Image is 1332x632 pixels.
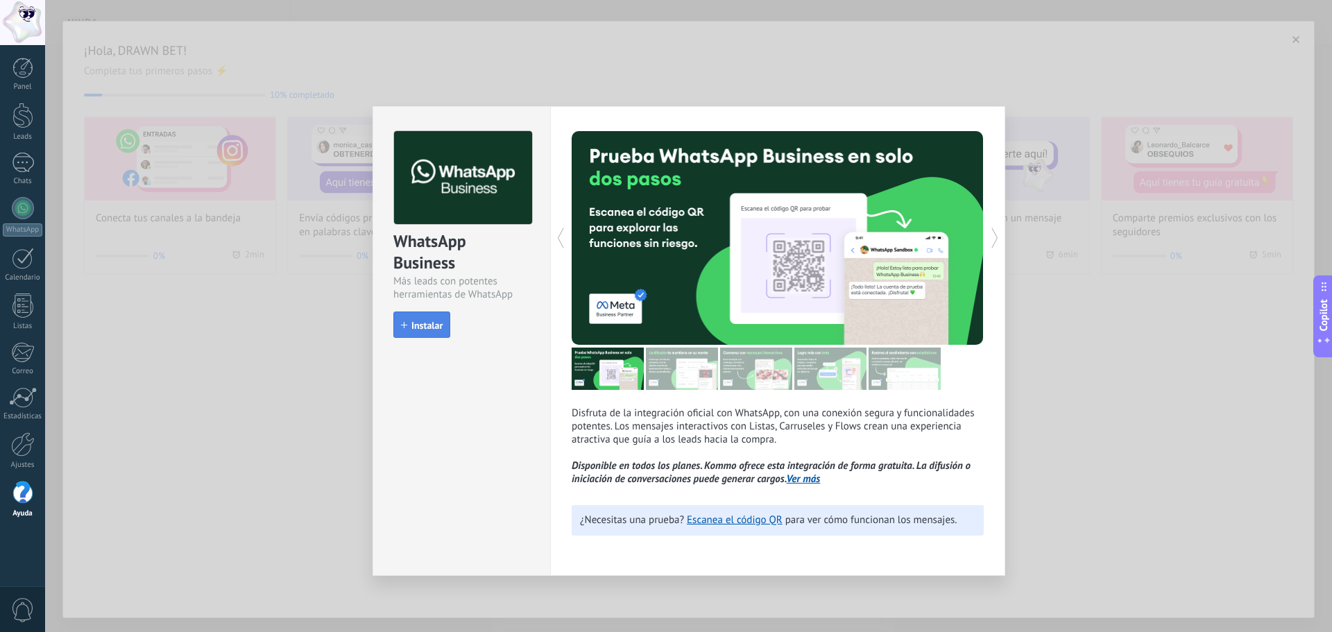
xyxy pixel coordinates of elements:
[794,348,866,390] img: tour_image_62c9952fc9cf984da8d1d2aa2c453724.png
[869,348,941,390] img: tour_image_cc377002d0016b7ebaeb4dbe65cb2175.png
[572,459,971,486] i: Disponible en todos los planes. Kommo ofrece esta integración de forma gratuita. La difusión o in...
[785,513,957,527] span: para ver cómo funcionan los mensajes.
[720,348,792,390] img: tour_image_1009fe39f4f058b759f0df5a2b7f6f06.png
[3,509,43,518] div: Ayuda
[1317,299,1331,331] span: Copilot
[394,131,532,225] img: logo_main.png
[572,407,984,486] p: Disfruta de la integración oficial con WhatsApp, con una conexión segura y funcionalidades potent...
[572,348,644,390] img: tour_image_7a4924cebc22ed9e3259523e50fe4fd6.png
[3,367,43,376] div: Correo
[411,321,443,330] span: Instalar
[787,472,821,486] a: Ver más
[646,348,718,390] img: tour_image_cc27419dad425b0ae96c2716632553fa.png
[393,311,450,338] button: Instalar
[3,273,43,282] div: Calendario
[3,223,42,237] div: WhatsApp
[3,461,43,470] div: Ajustes
[580,513,684,527] span: ¿Necesitas una prueba?
[3,412,43,421] div: Estadísticas
[3,177,43,186] div: Chats
[687,513,783,527] a: Escanea el código QR
[3,83,43,92] div: Panel
[393,275,530,301] div: Más leads con potentes herramientas de WhatsApp
[3,322,43,331] div: Listas
[3,133,43,142] div: Leads
[393,230,530,275] div: WhatsApp Business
